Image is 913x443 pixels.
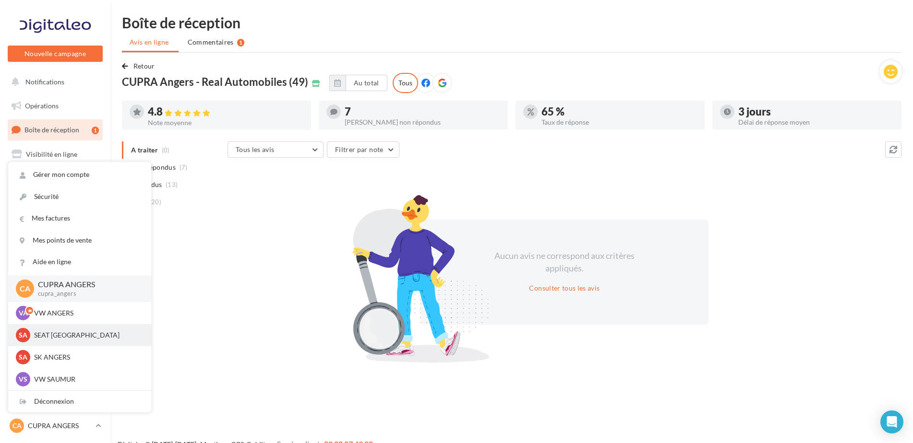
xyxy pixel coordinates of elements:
a: Boîte de réception1 [6,119,105,140]
div: 3 jours [738,106,894,117]
span: Visibilité en ligne [26,150,77,158]
a: Opérations [6,96,105,116]
span: Opérations [25,102,59,110]
span: Boîte de réception [24,126,79,134]
span: VA [19,308,28,318]
button: Tous les avis [228,141,324,158]
div: Délai de réponse moyen [738,119,894,126]
button: Filtrer par note [327,141,399,158]
div: Taux de réponse [541,119,697,126]
div: Open Intercom Messenger [880,410,903,433]
div: Aucun avis ne correspond aux critères appliqués. [482,250,647,274]
div: 4.8 [148,106,303,117]
a: Médiathèque [6,216,105,236]
div: Tous [393,73,418,93]
a: Sécurité [8,186,151,208]
span: VS [19,374,27,384]
span: Notifications [25,78,64,86]
a: Calendrier [6,240,105,260]
a: Mes points de vente [8,230,151,251]
div: 65 % [541,106,697,117]
p: CUPRA ANGERS [38,279,136,290]
span: Commentaires [188,37,234,47]
button: Notifications [6,72,101,92]
a: CA CUPRA ANGERS [8,417,103,435]
button: Consulter tous les avis [525,282,603,294]
span: (13) [166,181,178,188]
button: Au total [346,75,387,91]
span: CA [20,283,30,294]
div: 1 [237,39,244,47]
p: cupra_angers [38,290,136,298]
a: Campagnes DataOnDemand [6,295,105,324]
span: Non répondus [131,163,176,172]
button: Au total [329,75,387,91]
div: [PERSON_NAME] non répondus [345,119,500,126]
p: CUPRA ANGERS [28,421,92,431]
span: Tous les avis [236,145,275,153]
a: Campagnes [6,168,105,188]
span: CUPRA Angers - Real Automobiles (49) [122,77,308,87]
a: Aide en ligne [8,251,151,273]
p: VW SAUMUR [34,374,140,384]
span: CA [12,421,22,431]
p: SEAT [GEOGRAPHIC_DATA] [34,330,140,340]
span: (20) [149,198,161,206]
span: Retour [133,62,155,70]
a: Mes factures [8,208,151,229]
div: 7 [345,106,500,117]
a: PLV et print personnalisable [6,263,105,291]
a: Visibilité en ligne [6,144,105,164]
a: Gérer mon compte [8,164,151,186]
div: Déconnexion [8,391,151,412]
div: 1 [92,127,99,134]
a: Contacts [6,192,105,212]
span: SA [19,330,27,340]
div: Note moyenne [148,119,303,126]
p: SK ANGERS [34,352,140,362]
span: SA [19,352,27,362]
button: Retour [122,60,159,72]
span: (7) [180,163,188,171]
p: VW ANGERS [34,308,140,318]
button: Nouvelle campagne [8,46,103,62]
div: Boîte de réception [122,15,901,30]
